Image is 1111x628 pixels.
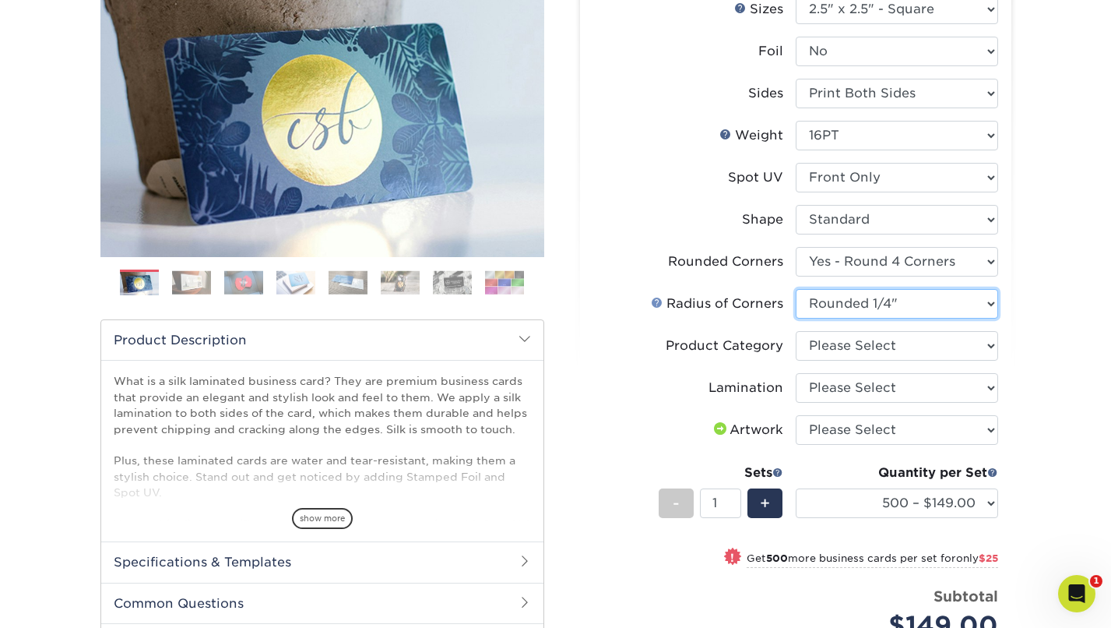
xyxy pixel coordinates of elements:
span: ! [730,549,734,566]
strong: 500 [766,552,788,564]
div: Radius of Corners [651,295,783,313]
div: Quantity per Set [796,464,998,482]
div: Sides [748,84,783,103]
img: Business Cards 02 [172,270,211,295]
span: + [760,492,770,515]
span: - [673,492,680,515]
div: Weight [719,126,783,145]
strong: Subtotal [933,587,998,605]
small: Get more business cards per set for [747,552,998,568]
span: show more [292,508,353,529]
span: only [956,552,998,564]
img: Business Cards 05 [329,270,367,295]
div: Rounded Corners [668,252,783,271]
div: Spot UV [728,168,783,187]
div: Shape [742,210,783,229]
img: Business Cards 01 [120,264,159,303]
h2: Specifications & Templates [101,542,543,582]
img: Business Cards 07 [433,270,472,295]
div: Sets [659,464,783,482]
iframe: Intercom live chat [1058,575,1095,612]
div: Lamination [708,379,783,397]
p: What is a silk laminated business card? They are premium business cards that provide an elegant a... [114,373,531,627]
span: $25 [979,552,998,564]
h2: Common Questions [101,583,543,623]
span: 1 [1090,575,1102,587]
div: Artwork [711,421,783,439]
img: Business Cards 03 [224,270,263,295]
div: Product Category [666,337,783,355]
img: Business Cards 04 [276,270,315,295]
h2: Product Description [101,320,543,360]
img: Business Cards 06 [381,270,420,295]
div: Foil [758,42,783,61]
img: Business Cards 08 [485,270,524,295]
